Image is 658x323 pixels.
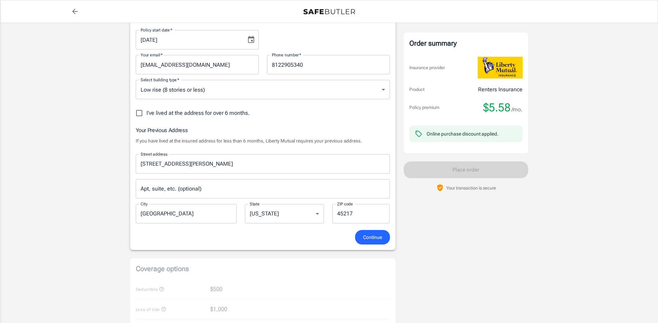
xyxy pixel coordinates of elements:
div: Order summary [409,38,523,48]
span: /mo. [512,105,523,114]
label: Select building type [141,77,179,83]
img: Back to quotes [303,9,355,15]
label: State [250,201,260,207]
label: ZIP code [337,201,353,207]
p: Renters Insurance [478,85,523,94]
p: If you have lived at the insured address for less than 6 months, Liberty Mutual requires your pre... [136,137,390,144]
p: Policy premium [409,104,439,111]
span: $5.58 [483,101,511,114]
label: City [141,201,147,207]
a: back to quotes [68,4,82,18]
p: Your transaction is secure [446,185,496,191]
label: Phone number [272,52,301,58]
p: Product [409,86,425,93]
div: Low rise (8 stories or less) [136,80,390,99]
img: Liberty Mutual [478,57,523,79]
span: I've lived at the address for over 6 months. [146,109,250,117]
label: Policy start date [141,27,172,33]
p: Insurance provider [409,64,445,71]
button: Choose date, selected date is Sep 13, 2025 [244,33,258,47]
input: Enter email [136,55,259,74]
span: Continue [363,233,382,242]
label: Street address [141,151,168,157]
button: Continue [355,230,390,245]
h6: Your Previous Address [136,126,390,135]
input: MM/DD/YYYY [136,30,241,49]
input: Enter number [267,55,390,74]
label: Your email [141,52,163,58]
div: Online purchase discount applied. [427,130,498,137]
